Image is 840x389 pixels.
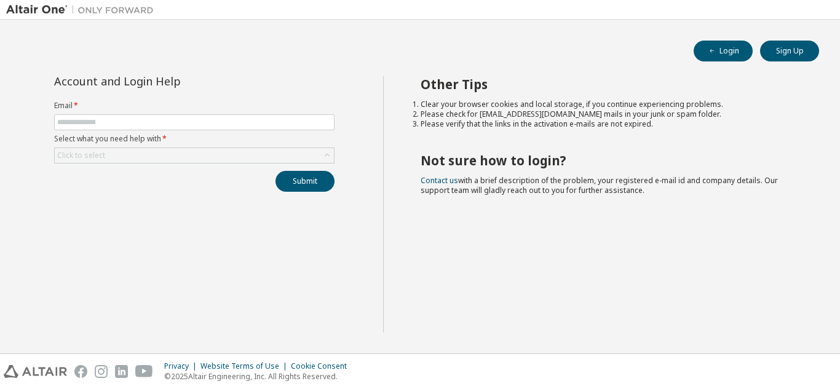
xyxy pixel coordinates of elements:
[55,148,334,163] div: Click to select
[164,371,354,382] p: © 2025 Altair Engineering, Inc. All Rights Reserved.
[275,171,335,192] button: Submit
[115,365,128,378] img: linkedin.svg
[164,361,200,371] div: Privacy
[421,152,798,168] h2: Not sure how to login?
[74,365,87,378] img: facebook.svg
[421,119,798,129] li: Please verify that the links in the activation e-mails are not expired.
[95,365,108,378] img: instagram.svg
[6,4,160,16] img: Altair One
[54,101,335,111] label: Email
[421,109,798,119] li: Please check for [EMAIL_ADDRESS][DOMAIN_NAME] mails in your junk or spam folder.
[694,41,753,61] button: Login
[57,151,105,160] div: Click to select
[421,100,798,109] li: Clear your browser cookies and local storage, if you continue experiencing problems.
[760,41,819,61] button: Sign Up
[421,175,458,186] a: Contact us
[291,361,354,371] div: Cookie Consent
[200,361,291,371] div: Website Terms of Use
[54,76,279,86] div: Account and Login Help
[54,134,335,144] label: Select what you need help with
[135,365,153,378] img: youtube.svg
[4,365,67,378] img: altair_logo.svg
[421,175,778,195] span: with a brief description of the problem, your registered e-mail id and company details. Our suppo...
[421,76,798,92] h2: Other Tips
